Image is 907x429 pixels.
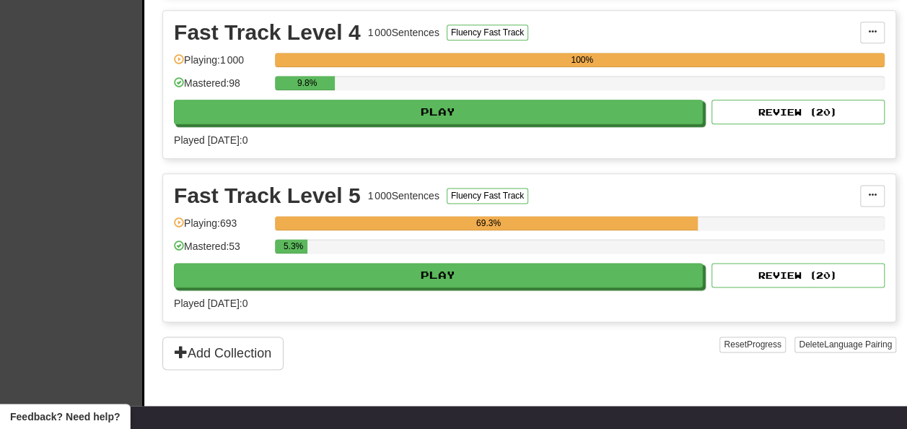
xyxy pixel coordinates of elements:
div: 1 000 Sentences [368,188,439,203]
div: 5.3% [279,239,307,253]
div: Fast Track Level 4 [174,22,361,43]
span: Open feedback widget [10,409,120,424]
button: Play [174,263,703,287]
span: Played [DATE]: 0 [174,134,247,146]
button: Play [174,100,703,124]
button: Review (20) [711,263,885,287]
span: Played [DATE]: 0 [174,298,247,309]
button: Add Collection [162,337,284,370]
div: Fast Track Level 5 [174,185,361,207]
button: Fluency Fast Track [447,25,528,40]
div: 100% [279,53,885,67]
button: Fluency Fast Track [447,188,528,204]
div: Mastered: 53 [174,239,268,263]
div: Playing: 693 [174,216,268,240]
button: ResetProgress [719,337,785,352]
div: 9.8% [279,76,335,90]
button: DeleteLanguage Pairing [794,337,896,352]
button: Review (20) [711,100,885,124]
div: Playing: 1 000 [174,53,268,77]
span: Language Pairing [824,339,892,350]
div: 1 000 Sentences [368,25,439,40]
span: Progress [747,339,781,350]
div: Mastered: 98 [174,76,268,100]
div: 69.3% [279,216,697,230]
